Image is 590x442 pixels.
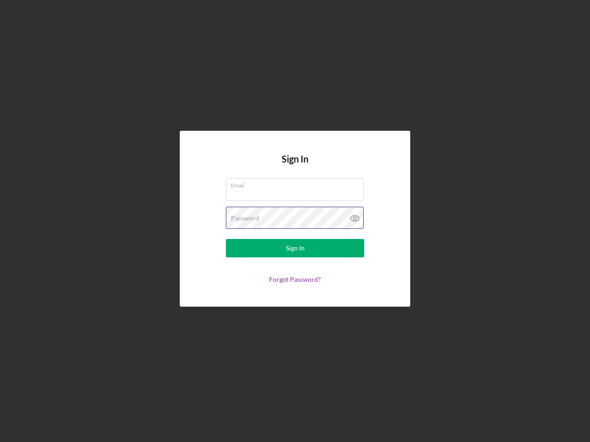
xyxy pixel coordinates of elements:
[231,179,364,189] label: Email
[282,154,308,178] h4: Sign In
[226,239,364,257] button: Sign In
[286,239,305,257] div: Sign In
[269,275,321,283] a: Forgot Password?
[231,215,259,222] label: Password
